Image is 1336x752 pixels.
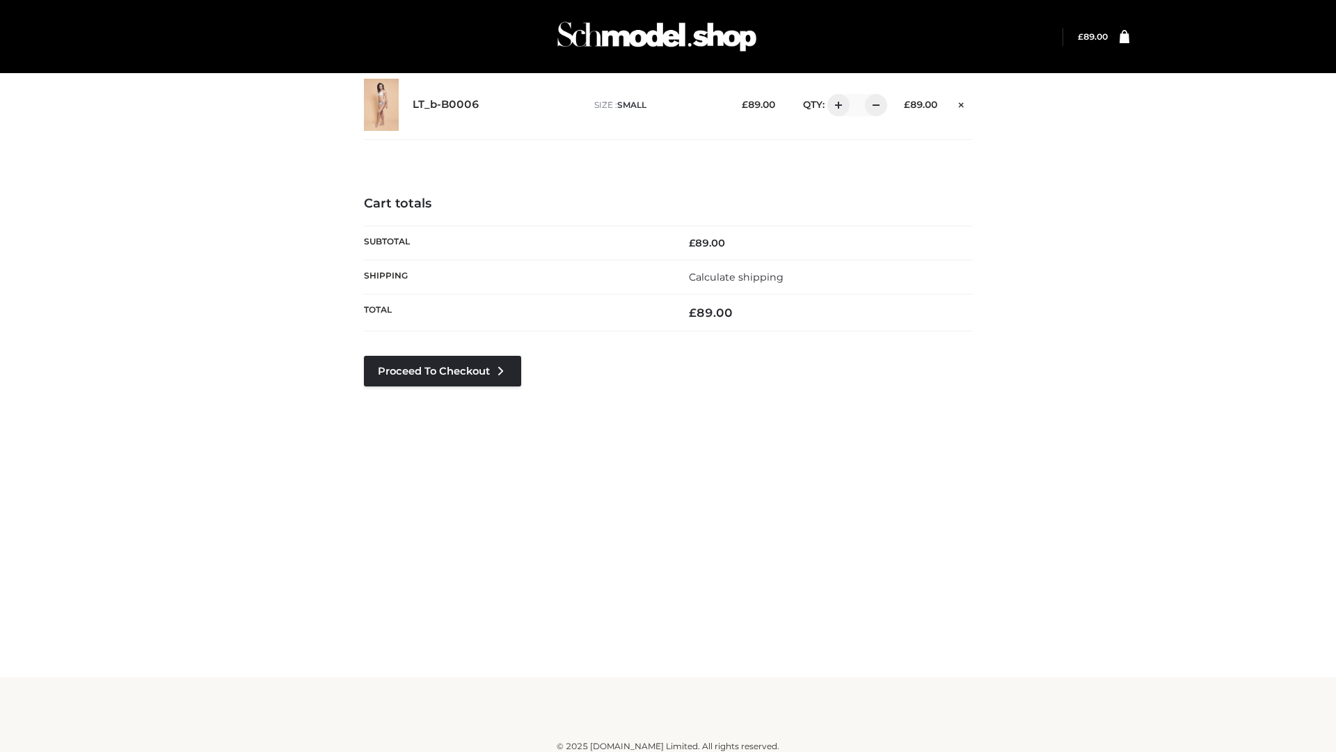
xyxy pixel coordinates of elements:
div: QTY: [789,94,882,116]
a: Proceed to Checkout [364,356,521,386]
a: Remove this item [951,94,972,112]
h4: Cart totals [364,196,972,212]
img: Schmodel Admin 964 [552,9,761,64]
th: Shipping [364,260,668,294]
span: £ [904,99,910,110]
bdi: 89.00 [742,99,775,110]
a: Calculate shipping [689,271,784,283]
span: £ [689,237,695,249]
bdi: 89.00 [689,237,725,249]
a: £89.00 [1078,31,1108,42]
th: Total [364,295,668,331]
bdi: 89.00 [904,99,937,110]
span: £ [689,306,697,320]
a: LT_b-B0006 [413,98,479,111]
bdi: 89.00 [1078,31,1108,42]
img: LT_b-B0006 - SMALL [364,79,399,131]
p: size : [594,99,720,111]
span: £ [742,99,748,110]
bdi: 89.00 [689,306,733,320]
span: SMALL [617,100,646,110]
th: Subtotal [364,226,668,260]
span: £ [1078,31,1083,42]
